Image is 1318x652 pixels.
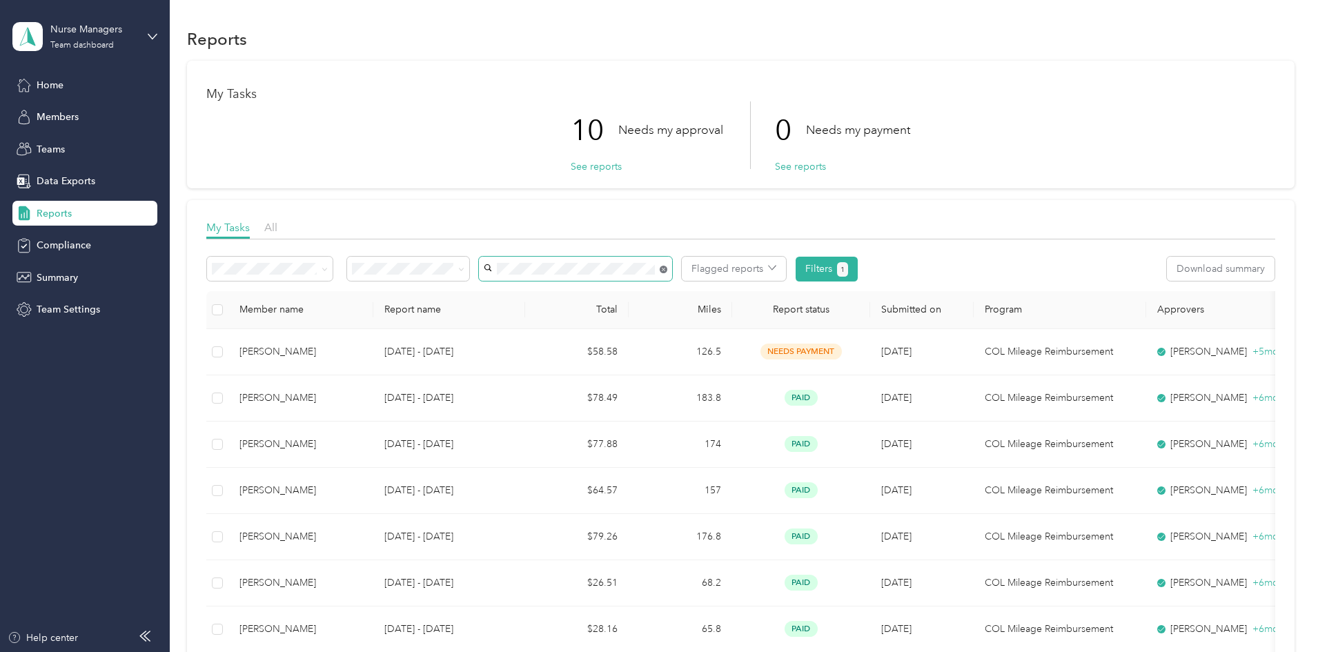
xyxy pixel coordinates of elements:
button: 1 [837,262,849,277]
td: COL Mileage Reimbursement [974,329,1146,375]
p: COL Mileage Reimbursement [985,622,1135,637]
td: 183.8 [629,375,732,422]
div: Nurse Managers [50,22,137,37]
span: All [264,221,277,234]
td: 68.2 [629,560,732,606]
div: [PERSON_NAME] [1157,344,1273,359]
td: COL Mileage Reimbursement [974,422,1146,468]
div: [PERSON_NAME] [1157,483,1273,498]
span: 1 [840,264,845,276]
td: COL Mileage Reimbursement [974,514,1146,560]
div: Total [536,304,618,315]
span: paid [785,482,818,498]
div: [PERSON_NAME] [239,344,362,359]
h1: My Tasks [206,87,1275,101]
span: [DATE] [881,392,912,404]
p: [DATE] - [DATE] [384,437,514,452]
td: $64.57 [525,468,629,514]
p: [DATE] - [DATE] [384,575,514,591]
span: + 6 more [1252,484,1288,496]
td: $78.49 [525,375,629,422]
td: $58.58 [525,329,629,375]
p: [DATE] - [DATE] [384,483,514,498]
span: [DATE] [881,623,912,635]
span: + 6 more [1252,392,1288,404]
div: [PERSON_NAME] [1157,575,1273,591]
p: [DATE] - [DATE] [384,529,514,544]
th: Approvers [1146,291,1284,329]
span: paid [785,436,818,452]
p: COL Mileage Reimbursement [985,483,1135,498]
span: + 5 more [1252,346,1288,357]
span: [DATE] [881,346,912,357]
div: [PERSON_NAME] [1157,529,1273,544]
span: Teams [37,142,65,157]
td: 176.8 [629,514,732,560]
p: 0 [775,101,806,159]
p: Needs my approval [618,121,723,139]
span: paid [785,621,818,637]
div: [PERSON_NAME] [1157,437,1273,452]
button: Filters1 [796,257,858,281]
th: Program [974,291,1146,329]
td: 157 [629,468,732,514]
p: COL Mileage Reimbursement [985,344,1135,359]
span: [DATE] [881,438,912,450]
button: See reports [775,159,826,174]
p: [DATE] - [DATE] [384,391,514,406]
td: 126.5 [629,329,732,375]
p: COL Mileage Reimbursement [985,391,1135,406]
td: 174 [629,422,732,468]
p: COL Mileage Reimbursement [985,575,1135,591]
div: Team dashboard [50,41,114,50]
button: Download summary [1167,257,1275,281]
div: Miles [640,304,721,315]
span: Compliance [37,238,91,253]
div: [PERSON_NAME] [1157,622,1273,637]
p: 10 [571,101,618,159]
span: + 6 more [1252,438,1288,450]
div: [PERSON_NAME] [239,437,362,452]
span: + 6 more [1252,531,1288,542]
iframe: Everlance-gr Chat Button Frame [1241,575,1318,652]
span: Members [37,110,79,124]
p: [DATE] - [DATE] [384,344,514,359]
button: Flagged reports [682,257,786,281]
span: Summary [37,270,78,285]
p: [DATE] - [DATE] [384,622,514,637]
p: COL Mileage Reimbursement [985,529,1135,544]
span: Report status [743,304,859,315]
th: Report name [373,291,525,329]
td: $79.26 [525,514,629,560]
span: Data Exports [37,174,95,188]
td: COL Mileage Reimbursement [974,468,1146,514]
div: [PERSON_NAME] [239,622,362,637]
div: [PERSON_NAME] [239,391,362,406]
button: Help center [8,631,78,645]
td: COL Mileage Reimbursement [974,560,1146,606]
div: [PERSON_NAME] [239,575,362,591]
span: Home [37,78,63,92]
span: Team Settings [37,302,100,317]
p: Needs my payment [806,121,910,139]
div: Member name [239,304,362,315]
span: [DATE] [881,484,912,496]
span: paid [785,528,818,544]
div: [PERSON_NAME] [239,529,362,544]
p: COL Mileage Reimbursement [985,437,1135,452]
span: paid [785,390,818,406]
span: [DATE] [881,577,912,589]
div: [PERSON_NAME] [1157,391,1273,406]
button: See reports [571,159,622,174]
span: paid [785,575,818,591]
td: COL Mileage Reimbursement [974,375,1146,422]
span: My Tasks [206,221,250,234]
h1: Reports [187,32,247,46]
span: Reports [37,206,72,221]
th: Member name [228,291,373,329]
div: [PERSON_NAME] [239,483,362,498]
span: needs payment [760,344,842,359]
span: [DATE] [881,531,912,542]
td: $26.51 [525,560,629,606]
